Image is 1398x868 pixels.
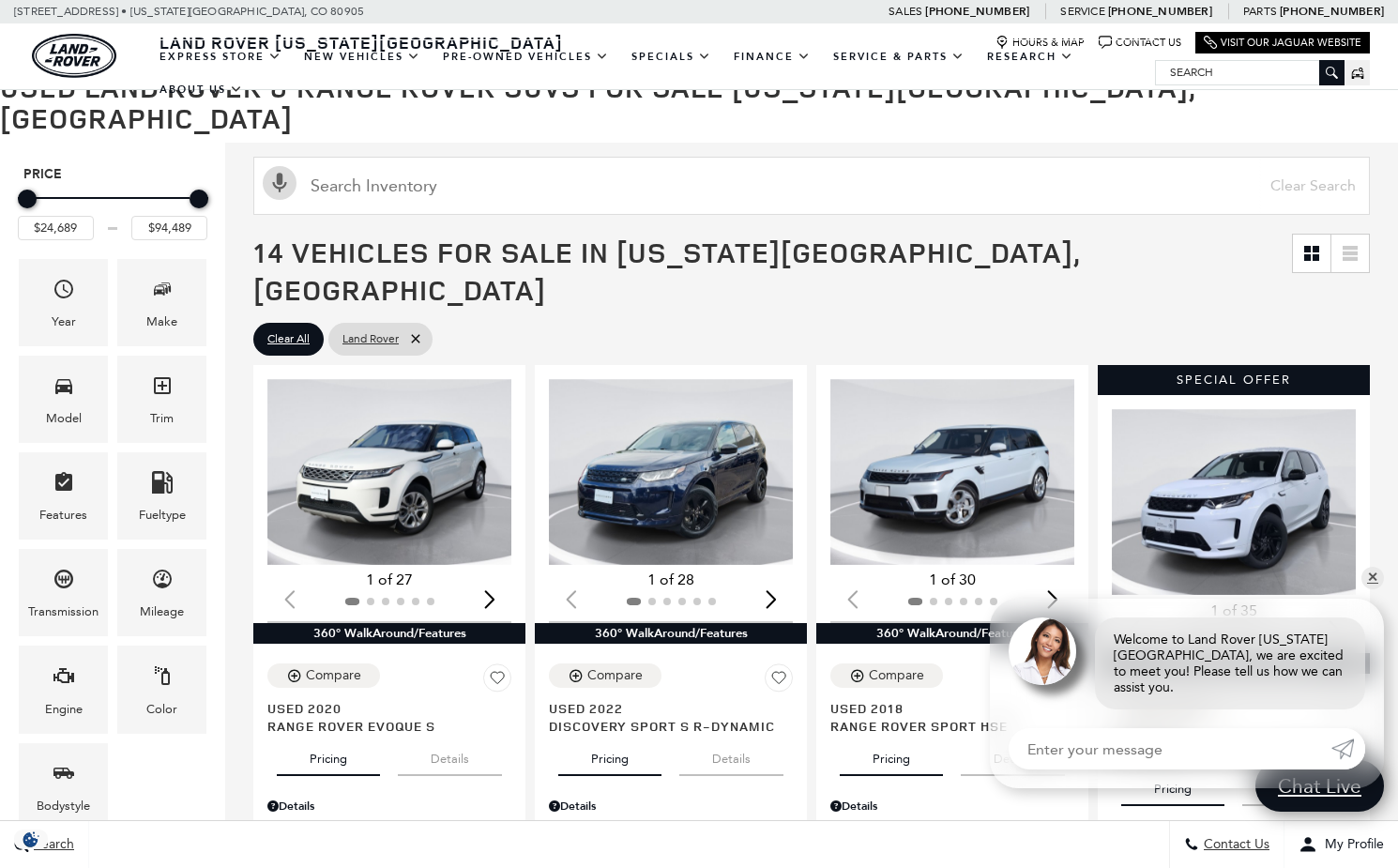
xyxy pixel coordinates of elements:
[53,660,75,698] span: Engine
[148,31,574,53] a: Land Rover [US_STATE][GEOGRAPHIC_DATA]
[830,663,943,688] button: Compare Vehicle
[549,379,797,565] div: 1 / 2
[53,563,75,602] span: Transmission
[18,216,94,240] input: Minimum
[19,743,108,830] div: BodystyleBodystyle
[1060,5,1104,18] span: Service
[830,798,1074,815] div: Pricing Details - Range Rover Sport HSE
[263,166,296,200] svg: Click to toggle on voice search
[830,699,1060,717] span: Used 2018
[1243,5,1277,18] span: Parts
[1280,4,1384,19] a: [PHONE_NUMBER]
[587,667,643,684] div: Compare
[267,663,380,688] button: Compare Vehicle
[1098,365,1370,395] div: Special Offer
[1317,837,1384,853] span: My Profile
[18,183,207,240] div: Price
[32,34,116,78] img: Land Rover
[679,735,783,776] button: details tab
[1095,617,1365,709] div: Welcome to Land Rover [US_STATE][GEOGRAPHIC_DATA], we are excited to meet you! Please tell us how...
[1331,728,1365,769] a: Submit
[1156,61,1344,84] input: Search
[19,549,108,636] div: TransmissionTransmission
[151,466,174,505] span: Fueltype
[961,735,1065,776] button: details tab
[549,663,661,688] button: Compare Vehicle
[151,660,174,698] span: Color
[549,379,797,565] img: 2022 Land Rover Discovery Sport S R-Dynamic 1
[267,798,511,815] div: Pricing Details - Range Rover Evoque S
[14,5,364,18] a: [STREET_ADDRESS] • [US_STATE][GEOGRAPHIC_DATA], CO 80905
[549,699,779,717] span: Used 2022
[117,549,206,636] div: MileageMileage
[535,623,807,644] div: 360° WalkAround/Features
[816,623,1088,644] div: 360° WalkAround/Features
[830,570,1074,590] div: 1 of 30
[830,379,1078,565] img: 2018 Land Rover Range Rover Sport HSE 1
[139,505,186,525] div: Fueltype
[549,798,793,815] div: Pricing Details - Discovery Sport S R-Dynamic
[830,379,1078,565] div: 1 / 2
[267,379,515,565] img: 2020 Land Rover Range Rover Evoque S 1
[483,663,511,699] button: Save Vehicle
[889,5,922,18] span: Sales
[1108,4,1212,19] a: [PHONE_NUMBER]
[39,505,87,525] div: Features
[53,370,75,408] span: Model
[151,273,174,312] span: Make
[1099,36,1181,50] a: Contact Us
[19,259,108,346] div: YearYear
[190,190,208,208] div: Maximum Price
[758,579,783,620] div: Next slide
[32,34,116,78] a: land-rover
[253,157,1370,215] input: Search Inventory
[140,602,184,622] div: Mileage
[1199,837,1269,853] span: Contact Us
[9,830,53,849] section: Click to Open Cookie Consent Modal
[1112,409,1360,595] img: 2024 Land Rover Discovery Sport S 1
[37,796,90,816] div: Bodystyle
[146,312,177,332] div: Make
[117,259,206,346] div: MakeMake
[267,570,511,590] div: 1 of 27
[18,190,37,208] div: Minimum Price
[53,466,75,505] span: Features
[148,40,293,73] a: EXPRESS STORE
[1009,728,1331,769] input: Enter your message
[1204,36,1361,50] a: Visit Our Jaguar Website
[549,717,779,735] span: Discovery Sport S R-Dynamic
[23,166,202,183] h5: Price
[52,312,76,332] div: Year
[253,623,525,644] div: 360° WalkAround/Features
[722,40,822,73] a: Finance
[477,579,502,620] div: Next slide
[117,646,206,733] div: ColorColor
[869,667,924,684] div: Compare
[148,73,254,106] a: About Us
[267,699,497,717] span: Used 2020
[131,216,207,240] input: Maximum
[19,356,108,443] div: ModelModel
[150,408,174,429] div: Trim
[293,40,432,73] a: New Vehicles
[28,602,99,622] div: Transmission
[53,273,75,312] span: Year
[1040,579,1065,620] div: Next slide
[1112,409,1360,595] div: 1 / 2
[253,233,1080,309] span: 14 Vehicles for Sale in [US_STATE][GEOGRAPHIC_DATA], [GEOGRAPHIC_DATA]
[549,570,793,590] div: 1 of 28
[432,40,620,73] a: Pre-Owned Vehicles
[19,452,108,540] div: FeaturesFeatures
[765,663,793,699] button: Save Vehicle
[558,735,661,776] button: pricing tab
[45,699,83,720] div: Engine
[160,31,563,53] span: Land Rover [US_STATE][GEOGRAPHIC_DATA]
[840,735,943,776] button: pricing tab
[267,699,511,735] a: Used 2020Range Rover Evoque S
[9,830,53,849] img: Opt-Out Icon
[830,717,1060,735] span: Range Rover Sport HSE
[117,356,206,443] div: TrimTrim
[976,40,1085,73] a: Research
[549,699,793,735] a: Used 2022Discovery Sport S R-Dynamic
[267,379,515,565] div: 1 / 2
